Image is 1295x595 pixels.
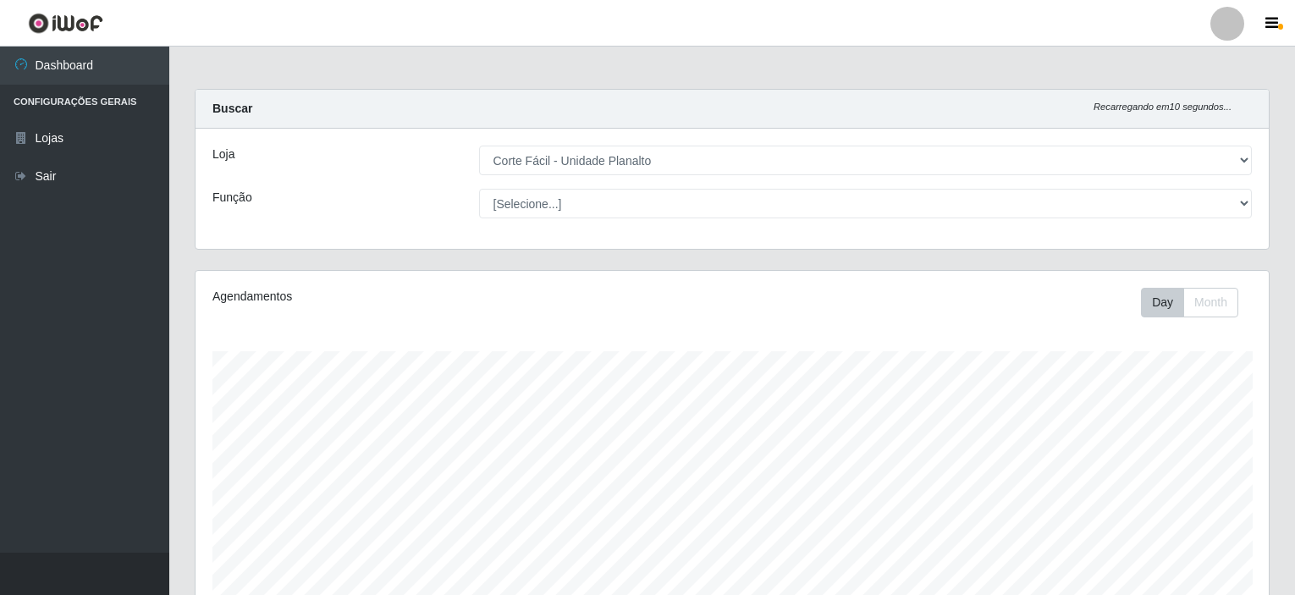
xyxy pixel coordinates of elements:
div: Toolbar with button groups [1141,288,1252,317]
div: Agendamentos [212,288,631,306]
img: CoreUI Logo [28,13,103,34]
div: First group [1141,288,1238,317]
label: Loja [212,146,234,163]
i: Recarregando em 10 segundos... [1094,102,1232,112]
button: Day [1141,288,1184,317]
strong: Buscar [212,102,252,115]
button: Month [1183,288,1238,317]
label: Função [212,189,252,207]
